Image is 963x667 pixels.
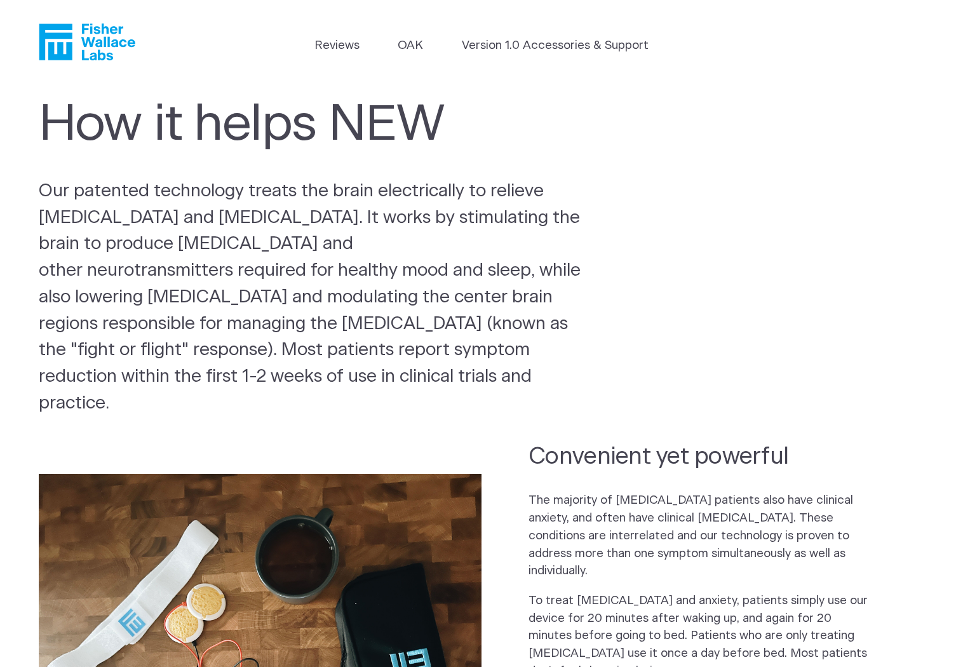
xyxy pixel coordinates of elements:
a: Reviews [314,37,360,55]
a: Fisher Wallace [39,24,135,60]
h2: Convenient yet powerful [529,441,877,472]
h1: How it helps NEW [39,96,567,154]
a: OAK [398,37,423,55]
p: Our patented technology treats the brain electrically to relieve [MEDICAL_DATA] and [MEDICAL_DATA... [39,179,594,417]
a: Version 1.0 Accessories & Support [462,37,649,55]
p: The majority of [MEDICAL_DATA] patients also have clinical anxiety, and often have clinical [MEDI... [529,492,877,580]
